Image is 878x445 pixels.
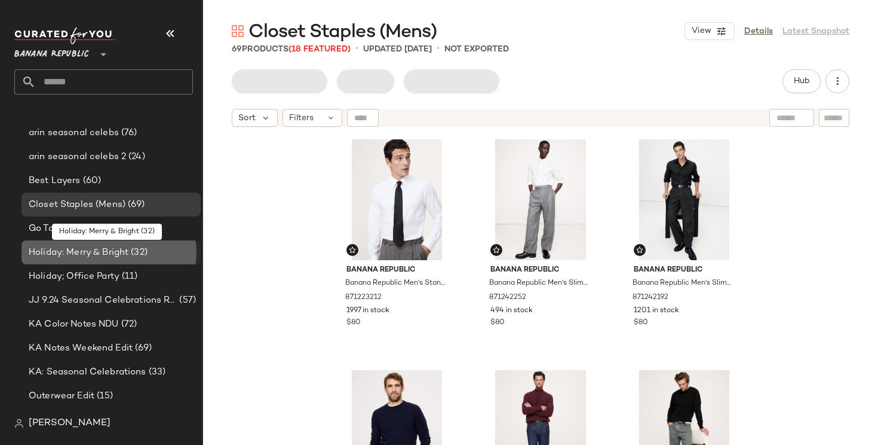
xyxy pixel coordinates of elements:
span: (69) [133,342,152,355]
a: Details [744,25,773,38]
span: Banana Republic Men's Slim-Fit Wrinkle-Resistant Dress Shirt Black Size M [633,278,733,289]
span: (32) [128,246,148,260]
span: (11) [119,270,138,284]
span: 871223212 [345,292,382,303]
span: (76) [119,126,137,140]
span: • [437,42,440,56]
span: Closet Staples (Mens) [29,198,125,212]
img: svg%3e [636,246,643,254]
span: [PERSON_NAME] [29,416,110,431]
img: svg%3e [232,25,244,37]
span: Go To Layers (Mens) [29,222,118,236]
img: svg%3e [349,246,356,254]
span: 1997 in stock [346,306,389,316]
img: svg%3e [493,246,500,254]
span: 494 in stock [490,306,533,316]
span: Filters [289,112,314,124]
span: arin seasonal celebs [29,126,119,140]
img: cfy_white_logo.C9jOOHJF.svg [14,28,116,44]
span: (24) [126,150,145,164]
span: JJ 9.24 Seasonal Celebrations Rework [29,294,177,307]
span: (72) [119,318,137,331]
span: Banana Republic Men's Slim-Fit Wrinkle-Resistant Dress Shirt White Texture Size M [489,278,590,289]
img: cn60667692.jpg [481,139,601,260]
span: KA Notes Weekend Edit [29,342,133,355]
img: cn60586939.jpg [624,139,744,260]
span: 871242252 [489,292,526,303]
span: Sort [238,112,256,124]
span: $80 [634,318,648,328]
span: (69) [125,198,145,212]
span: Banana Republic [346,265,447,276]
span: Banana Republic [634,265,735,276]
span: View [691,26,711,36]
span: Banana Republic [14,41,89,62]
span: $80 [490,318,505,328]
span: (18 Featured) [288,45,351,54]
span: 871242192 [633,292,668,303]
p: Not Exported [444,43,509,56]
span: Banana Republic Men's Standard-Fit Wrinkle-Resistant Dress Shirt White Tall Size M [345,278,446,289]
span: (15) [94,389,113,403]
span: Closet Staples (Mens) [248,20,437,44]
span: (60) [81,174,102,188]
span: arin seasonal celebs 2 [29,150,126,164]
button: Hub [782,69,821,93]
img: svg%3e [14,419,24,428]
span: Hub [793,77,810,86]
span: Banana Republic [490,265,591,276]
span: (33) [146,365,166,379]
span: KA Color Notes NDU [29,318,119,331]
span: (66) [118,222,137,236]
span: Best Layers [29,174,81,188]
span: 1201 in stock [634,306,679,316]
span: Holiday: Merry & Bright [29,246,128,260]
span: $80 [346,318,361,328]
span: KA: Seasonal Celebrations [29,365,146,379]
p: updated [DATE] [363,43,432,56]
span: 69 [232,45,242,54]
span: • [355,42,358,56]
img: cn60667673.jpg [337,139,457,260]
span: Holiday; Office Party [29,270,119,284]
span: Outerwear Edit [29,389,94,403]
button: View [684,22,735,40]
div: Products [232,43,351,56]
span: (57) [177,294,196,307]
